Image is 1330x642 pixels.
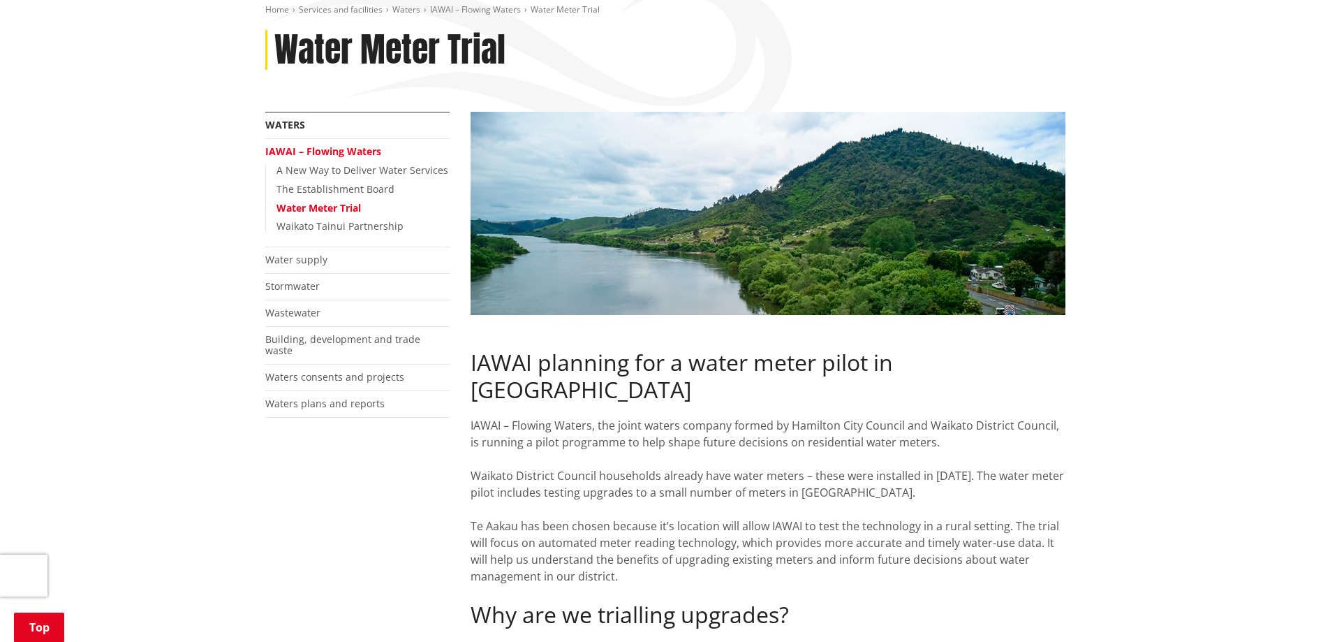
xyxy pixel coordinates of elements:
a: IAWAI – Flowing Waters [430,3,521,15]
a: The Establishment Board [276,182,394,196]
a: Stormwater [265,279,320,293]
img: Taupiri Ranges 0001 [471,112,1065,315]
a: Waters [392,3,420,15]
a: Wastewater [265,306,320,319]
h2: Why are we trialling upgrades? [471,601,1065,628]
iframe: Messenger Launcher [1266,583,1316,634]
span: IAWAI – Flowing Waters, the joint waters company formed by Hamilton City Council and Waikato Dist... [471,418,1059,450]
h1: Water Meter Trial [274,30,505,71]
a: Waters [265,118,305,131]
a: IAWAI – Flowing Waters [265,145,381,158]
a: Waters consents and projects [265,370,404,384]
span: Water Meter Trial [531,3,600,15]
a: Water Meter Trial [276,201,361,214]
a: Building, development and trade waste [265,333,420,358]
div: Waikato District Council households already have water meters – these were installed in [DATE]. T... [471,467,1065,501]
nav: breadcrumb [265,4,1065,16]
a: A New Way to Deliver Water Services [276,163,448,177]
a: Waikato Tainui Partnership [276,219,404,233]
a: Home [265,3,289,15]
a: Waters plans and reports [265,397,385,410]
a: Services and facilities [299,3,383,15]
a: Top [14,613,64,642]
a: Water supply [265,253,327,266]
h2: IAWAI planning for a water meter pilot in [GEOGRAPHIC_DATA] [471,349,1065,403]
div: Te Aakau has been chosen because it’s location will allow IAWAI to test the technology in a rural... [471,518,1065,585]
